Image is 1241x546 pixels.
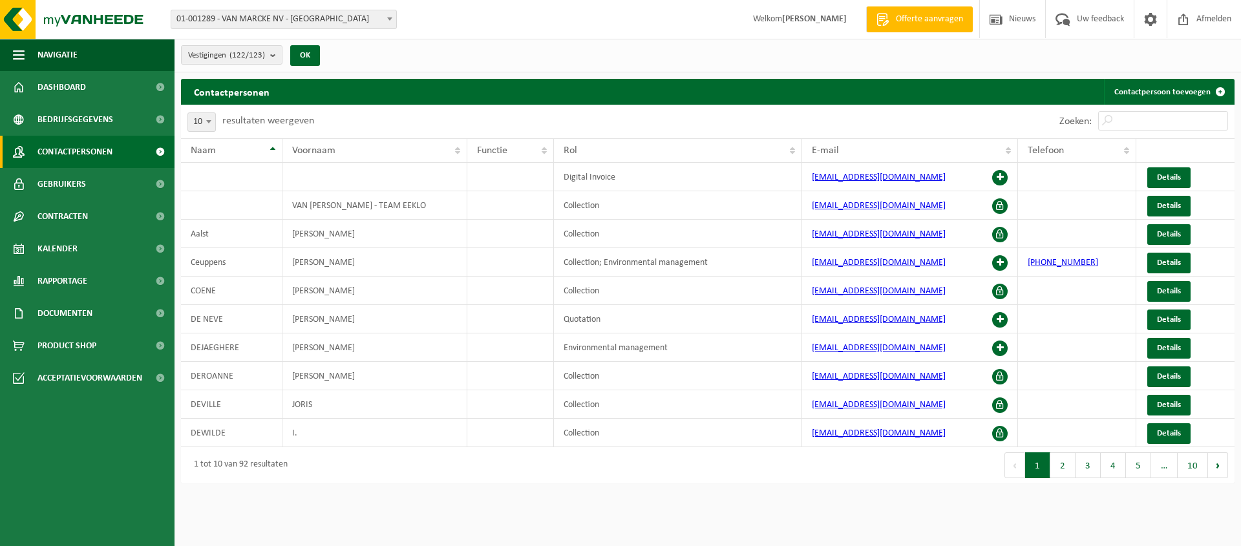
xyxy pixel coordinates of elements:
[1028,145,1064,156] span: Telefoon
[1157,202,1181,210] span: Details
[1147,338,1191,359] a: Details
[282,220,468,248] td: [PERSON_NAME]
[187,454,288,477] div: 1 tot 10 van 92 resultaten
[554,305,802,333] td: Quotation
[37,103,113,136] span: Bedrijfsgegevens
[1147,167,1191,188] a: Details
[37,233,78,265] span: Kalender
[1147,423,1191,444] a: Details
[37,200,88,233] span: Contracten
[564,145,577,156] span: Rol
[1059,116,1092,127] label: Zoeken:
[1147,395,1191,415] a: Details
[229,51,265,59] count: (122/123)
[1157,372,1181,381] span: Details
[1147,366,1191,387] a: Details
[812,258,946,268] a: [EMAIL_ADDRESS][DOMAIN_NAME]
[1157,315,1181,324] span: Details
[812,286,946,296] a: [EMAIL_ADDRESS][DOMAIN_NAME]
[812,315,946,324] a: [EMAIL_ADDRESS][DOMAIN_NAME]
[37,330,96,362] span: Product Shop
[171,10,396,28] span: 01-001289 - VAN MARCKE NV - GENT
[181,333,282,362] td: DEJAEGHERE
[181,305,282,333] td: DE NEVE
[181,362,282,390] td: DEROANNE
[554,248,802,277] td: Collection; Environmental management
[1157,344,1181,352] span: Details
[554,390,802,419] td: Collection
[1076,452,1101,478] button: 3
[290,45,320,66] button: OK
[282,362,468,390] td: [PERSON_NAME]
[181,79,282,104] h2: Contactpersonen
[1157,429,1181,437] span: Details
[37,362,142,394] span: Acceptatievoorwaarden
[187,112,216,132] span: 10
[1157,258,1181,267] span: Details
[1157,287,1181,295] span: Details
[554,191,802,220] td: Collection
[554,362,802,390] td: Collection
[37,297,92,330] span: Documenten
[1208,452,1228,478] button: Next
[181,390,282,419] td: DEVILLE
[37,168,86,200] span: Gebruikers
[782,14,847,24] strong: [PERSON_NAME]
[1028,258,1098,268] a: [PHONE_NUMBER]
[171,10,397,29] span: 01-001289 - VAN MARCKE NV - GENT
[1147,196,1191,216] a: Details
[188,46,265,65] span: Vestigingen
[181,419,282,447] td: DEWILDE
[181,277,282,305] td: COENE
[282,419,468,447] td: I.
[812,229,946,239] a: [EMAIL_ADDRESS][DOMAIN_NAME]
[1147,253,1191,273] a: Details
[1151,452,1178,478] span: …
[222,116,314,126] label: resultaten weergeven
[812,145,839,156] span: E-mail
[812,343,946,353] a: [EMAIL_ADDRESS][DOMAIN_NAME]
[812,400,946,410] a: [EMAIL_ADDRESS][DOMAIN_NAME]
[282,305,468,333] td: [PERSON_NAME]
[1147,310,1191,330] a: Details
[1157,230,1181,238] span: Details
[812,173,946,182] a: [EMAIL_ADDRESS][DOMAIN_NAME]
[1050,452,1076,478] button: 2
[37,136,112,168] span: Contactpersonen
[282,248,468,277] td: [PERSON_NAME]
[37,71,86,103] span: Dashboard
[812,428,946,438] a: [EMAIL_ADDRESS][DOMAIN_NAME]
[1104,79,1233,105] a: Contactpersoon toevoegen
[812,201,946,211] a: [EMAIL_ADDRESS][DOMAIN_NAME]
[37,39,78,71] span: Navigatie
[554,277,802,305] td: Collection
[282,333,468,362] td: [PERSON_NAME]
[37,265,87,297] span: Rapportage
[1101,452,1126,478] button: 4
[1157,173,1181,182] span: Details
[282,277,468,305] td: [PERSON_NAME]
[812,372,946,381] a: [EMAIL_ADDRESS][DOMAIN_NAME]
[191,145,216,156] span: Naam
[554,220,802,248] td: Collection
[1004,452,1025,478] button: Previous
[282,191,468,220] td: VAN [PERSON_NAME] - TEAM EEKLO
[188,113,215,131] span: 10
[1178,452,1208,478] button: 10
[1147,281,1191,302] a: Details
[282,390,468,419] td: JORIS
[181,248,282,277] td: Ceuppens
[554,333,802,362] td: Environmental management
[1147,224,1191,245] a: Details
[1025,452,1050,478] button: 1
[554,419,802,447] td: Collection
[1157,401,1181,409] span: Details
[866,6,973,32] a: Offerte aanvragen
[1126,452,1151,478] button: 5
[6,518,216,546] iframe: chat widget
[181,220,282,248] td: Aalst
[477,145,507,156] span: Functie
[893,13,966,26] span: Offerte aanvragen
[554,163,802,191] td: Digital Invoice
[292,145,335,156] span: Voornaam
